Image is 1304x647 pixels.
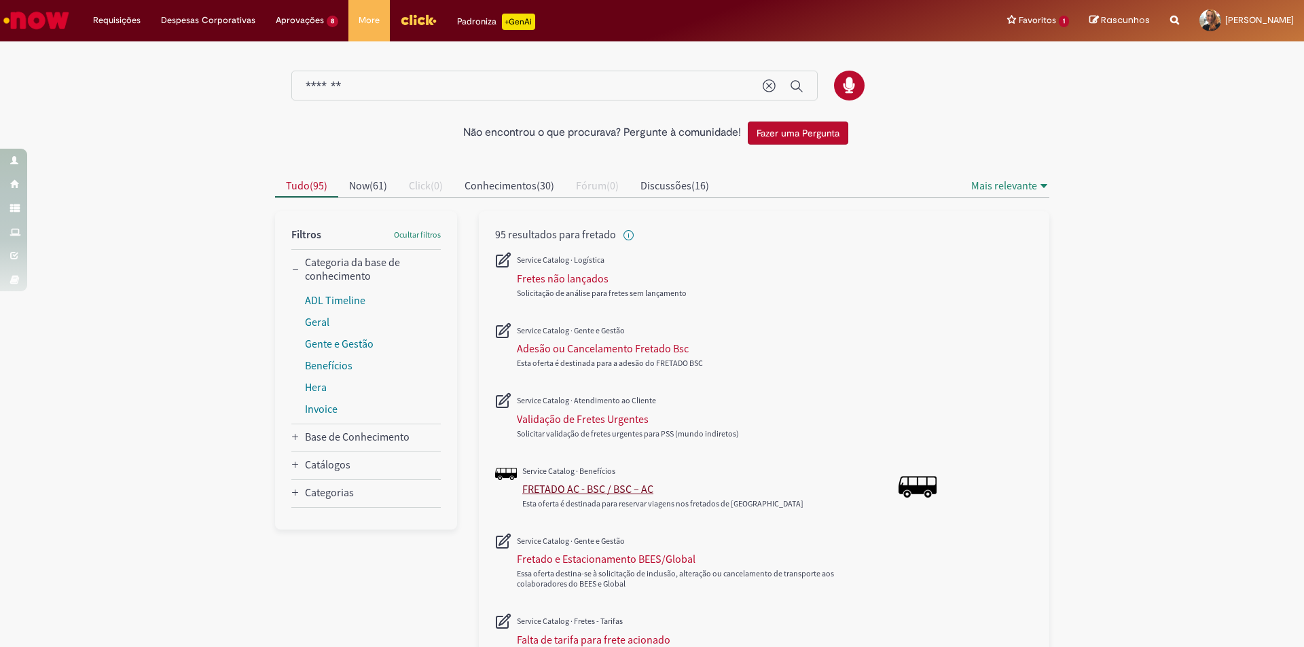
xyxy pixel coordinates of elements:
[93,14,141,27] span: Requisições
[502,14,535,30] p: +GenAi
[1089,14,1150,27] a: Rascunhos
[457,14,535,30] div: Padroniza
[359,14,380,27] span: More
[463,127,741,139] h2: Não encontrou o que procurava? Pergunte à comunidade!
[1,7,71,34] img: ServiceNow
[161,14,255,27] span: Despesas Corporativas
[400,10,437,30] img: click_logo_yellow_360x200.png
[1225,14,1294,26] span: [PERSON_NAME]
[1019,14,1056,27] span: Favoritos
[748,122,848,145] button: Fazer uma Pergunta
[276,14,324,27] span: Aprovações
[1101,14,1150,26] span: Rascunhos
[327,16,338,27] span: 8
[1059,16,1069,27] span: 1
